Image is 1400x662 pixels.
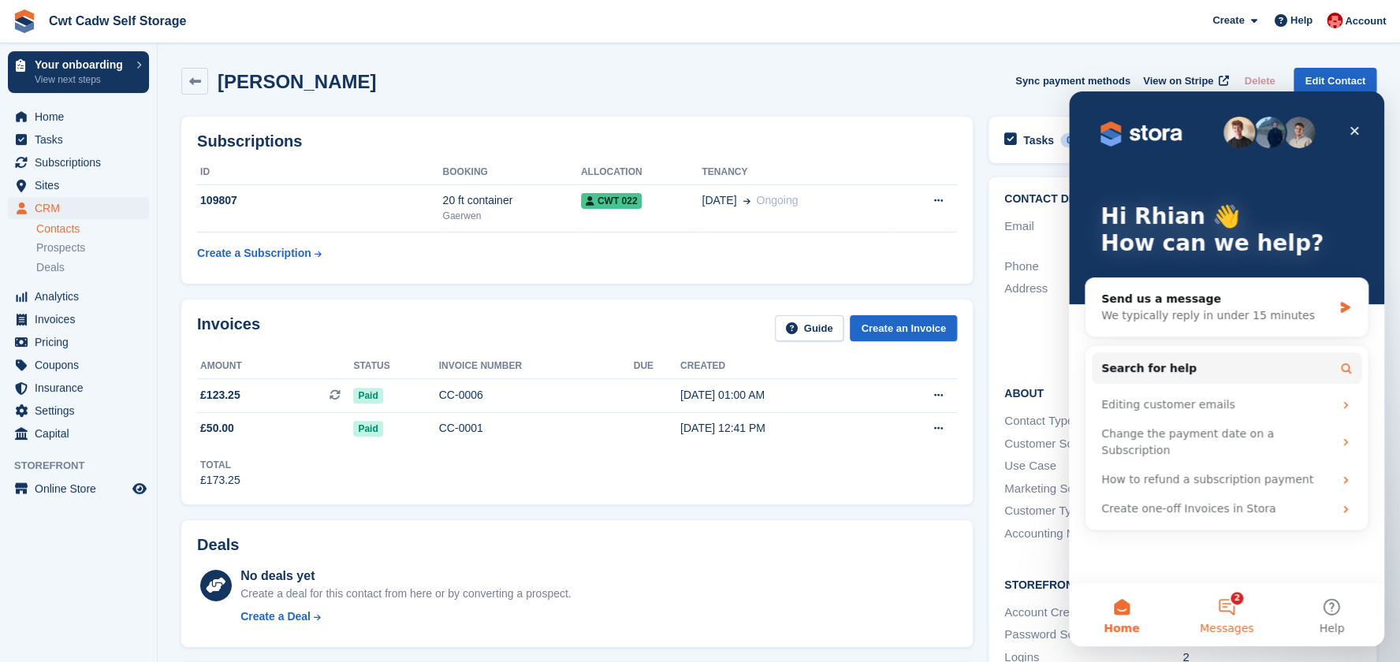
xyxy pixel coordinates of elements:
a: menu [8,151,149,173]
div: Phone [1004,258,1182,276]
h2: Storefront Account [1004,576,1361,592]
span: Home [35,106,129,128]
div: Password Set [1004,626,1182,644]
span: Online Store [35,478,129,500]
span: Storefront [14,458,157,474]
a: Edit Contact [1294,68,1376,94]
h2: Deals [197,536,239,554]
span: View on Stripe [1143,73,1213,89]
span: Insurance [35,377,129,399]
div: Create a deal for this contact from here or by converting a prospect. [240,586,571,602]
span: Ongoing [756,194,798,206]
span: Create [1212,13,1244,28]
div: No deals yet [240,567,571,586]
a: Create a Deal [240,608,571,625]
span: £50.00 [200,420,234,437]
th: Due [634,354,680,379]
a: Deals [36,259,149,276]
div: Total [200,458,240,472]
a: menu [8,354,149,376]
iframe: Intercom live chat [1069,91,1384,646]
div: Email [1004,218,1182,253]
a: menu [8,400,149,422]
div: CC-0001 [439,420,634,437]
span: Paid [353,388,382,404]
a: menu [8,422,149,444]
div: Customer Source [1004,435,1182,453]
span: Prospects [36,240,85,255]
div: £173.25 [200,472,240,489]
div: 109807 [197,192,442,209]
th: Status [353,354,438,379]
div: Create a Deal [240,608,311,625]
h2: [PERSON_NAME] [218,71,376,92]
span: Paid [353,421,382,437]
a: View on Stripe [1137,68,1232,94]
a: menu [8,128,149,151]
a: Guide [775,315,844,341]
div: Accounting Nominal Code [1004,525,1182,543]
div: [DATE] 12:41 PM [680,420,880,437]
a: menu [8,174,149,196]
h2: Tasks [1023,133,1054,147]
div: Account Created [1004,604,1182,622]
button: Sync payment methods [1015,68,1130,94]
span: CRM [35,197,129,219]
span: Deals [36,260,65,275]
img: stora-icon-8386f47178a22dfd0bd8f6a31ec36ba5ce8667c1dd55bd0f319d3a0aa187defe.svg [13,9,36,33]
th: Invoice number [439,354,634,379]
span: [DATE] [702,192,736,209]
a: menu [8,331,149,353]
th: Allocation [581,160,702,185]
div: Marketing Source [1004,480,1182,498]
div: 0 [1060,133,1078,147]
span: Capital [35,422,129,444]
a: Prospects [36,240,149,256]
button: Delete [1238,68,1281,94]
span: Account [1345,13,1386,29]
a: Preview store [130,479,149,498]
span: Sites [35,174,129,196]
span: Invoices [35,308,129,330]
a: Cwt Cadw Self Storage [43,8,192,34]
th: ID [197,160,442,185]
span: Tasks [35,128,129,151]
a: Contacts [36,221,149,236]
span: Help [1290,13,1312,28]
span: Coupons [35,354,129,376]
h2: About [1004,385,1361,400]
div: CC-0006 [439,387,634,404]
div: 20 ft container [442,192,580,209]
div: Customer Type [1004,502,1182,520]
a: menu [8,478,149,500]
h2: Invoices [197,315,260,341]
th: Booking [442,160,580,185]
div: Address [1004,280,1182,351]
a: Your onboarding View next steps [8,51,149,93]
th: Tenancy [702,160,892,185]
a: menu [8,308,149,330]
span: Subscriptions [35,151,129,173]
div: Use Case [1004,457,1182,475]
